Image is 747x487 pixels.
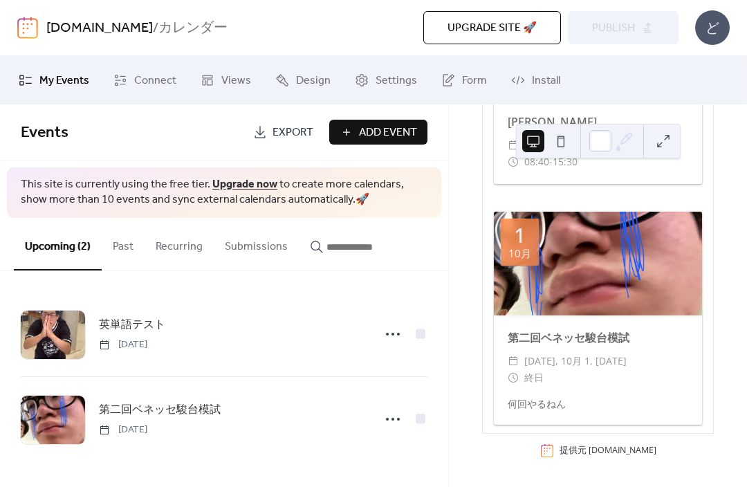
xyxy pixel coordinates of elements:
[359,125,417,141] span: Add Event
[221,73,251,89] span: Views
[494,113,702,130] div: [PERSON_NAME]
[589,444,656,456] a: [DOMAIN_NAME]
[243,120,324,145] a: Export
[99,402,221,419] span: 第二回ベネッセ駿台模試
[695,10,730,45] div: ど
[448,20,537,37] span: Upgrade site 🚀
[145,218,214,269] button: Recurring
[99,423,147,437] span: [DATE]
[549,154,553,170] span: -
[514,225,526,246] div: 1
[494,396,702,411] div: 何回やるねん
[153,15,158,42] b: /
[99,338,147,352] span: [DATE]
[508,353,519,369] div: ​
[99,316,165,334] a: 英単語テスト
[46,15,153,42] a: [DOMAIN_NAME]
[99,317,165,333] span: 英単語テスト
[265,62,341,99] a: Design
[329,120,427,145] button: Add Event
[508,248,531,259] div: 10月
[99,401,221,419] a: 第二回ベネッセ駿台模試
[344,62,427,99] a: Settings
[273,125,313,141] span: Export
[508,154,519,170] div: ​
[524,353,627,369] span: [DATE], 10月 1, [DATE]
[524,154,549,170] span: 08:40
[296,73,331,89] span: Design
[214,218,299,269] button: Submissions
[508,137,519,154] div: ​
[508,369,519,386] div: ​
[134,73,176,89] span: Connect
[190,62,261,99] a: Views
[103,62,187,99] a: Connect
[21,118,68,148] span: Events
[102,218,145,269] button: Past
[423,11,561,44] button: Upgrade site 🚀
[553,154,578,170] span: 15:30
[494,329,702,346] div: 第二回ベネッセ駿台模試
[17,17,38,39] img: logo
[21,177,427,208] span: This site is currently using the free tier. to create more calendars, show more than 10 events an...
[532,73,560,89] span: Install
[14,218,102,270] button: Upcoming (2)
[501,62,571,99] a: Install
[39,73,89,89] span: My Events
[462,73,487,89] span: Form
[524,369,544,386] span: 終日
[376,73,417,89] span: Settings
[158,15,228,42] b: カレンダー
[8,62,100,99] a: My Events
[212,174,277,195] a: Upgrade now
[560,444,656,457] div: 提供元
[431,62,497,99] a: Form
